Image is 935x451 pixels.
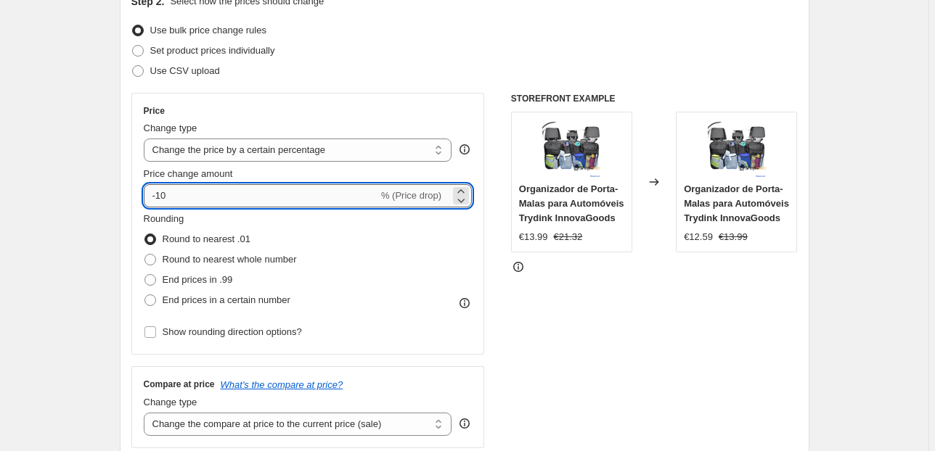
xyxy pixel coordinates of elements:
[144,123,197,133] span: Change type
[144,168,233,179] span: Price change amount
[163,274,233,285] span: End prices in .99
[163,294,290,305] span: End prices in a certain number
[163,233,250,244] span: Round to nearest .01
[511,93,798,104] h6: STOREFRONT EXAMPLE
[150,25,266,36] span: Use bulk price change rules
[144,105,165,117] h3: Price
[221,379,343,390] button: What's the compare at price?
[457,416,472,431] div: help
[719,230,748,244] strike: €13.99
[519,183,624,223] span: Organizador de Porta-Malas para Automóveis Trydink InnovaGoods
[684,183,789,223] span: Organizador de Porta-Malas para Automóveis Trydink InnovaGoods
[542,120,600,178] img: organizador-de-porta-malas-para-automoveis-trydink-innovagoods-603_80x.webp
[150,45,275,56] span: Set product prices individually
[163,326,302,337] span: Show rounding direction options?
[554,230,583,244] strike: €21.32
[381,190,441,201] span: % (Price drop)
[144,378,215,390] h3: Compare at price
[144,397,197,407] span: Change type
[144,213,184,224] span: Rounding
[144,184,378,207] input: -15
[163,254,297,265] span: Round to nearest whole number
[708,120,766,178] img: organizador-de-porta-malas-para-automoveis-trydink-innovagoods-603_80x.webp
[684,230,713,244] div: €12.59
[150,65,220,76] span: Use CSV upload
[519,230,548,244] div: €13.99
[457,142,472,157] div: help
